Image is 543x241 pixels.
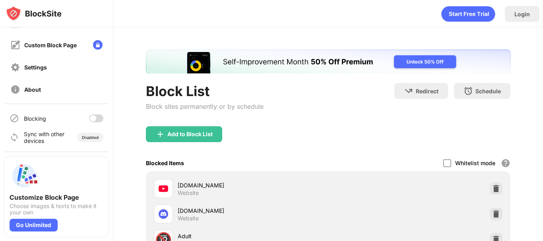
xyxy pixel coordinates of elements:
div: Redirect [416,88,438,94]
img: favicons [159,184,168,193]
img: blocking-icon.svg [10,114,19,123]
div: Blocked Items [146,160,184,166]
div: Disabled [82,135,99,140]
iframe: Banner [146,50,510,73]
div: Go Unlimited [10,219,58,231]
img: favicons [159,209,168,219]
div: Custom Block Page [24,42,77,48]
div: Adult [178,232,328,240]
div: Schedule [475,88,501,94]
div: Blocking [24,115,46,122]
img: customize-block-page-off.svg [10,40,20,50]
img: push-custom-page.svg [10,162,38,190]
div: [DOMAIN_NAME] [178,206,328,215]
div: About [24,86,41,93]
img: sync-icon.svg [10,133,19,142]
img: settings-off.svg [10,62,20,72]
img: logo-blocksite.svg [6,6,62,21]
img: about-off.svg [10,85,20,94]
div: Customize Block Page [10,193,103,201]
div: Website [178,215,199,222]
div: [DOMAIN_NAME] [178,181,328,189]
img: lock-menu.svg [93,40,103,50]
div: animation [441,6,495,22]
div: Add to Block List [167,131,213,137]
div: Settings [24,64,47,71]
div: Sync with other devices [24,131,65,144]
div: Whitelist mode [455,160,495,166]
div: Login [514,11,530,17]
div: Block List [146,83,264,99]
div: Website [178,189,199,197]
div: Choose images & texts to make it your own [10,203,103,216]
div: Block sites permanently or by schedule [146,102,264,110]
